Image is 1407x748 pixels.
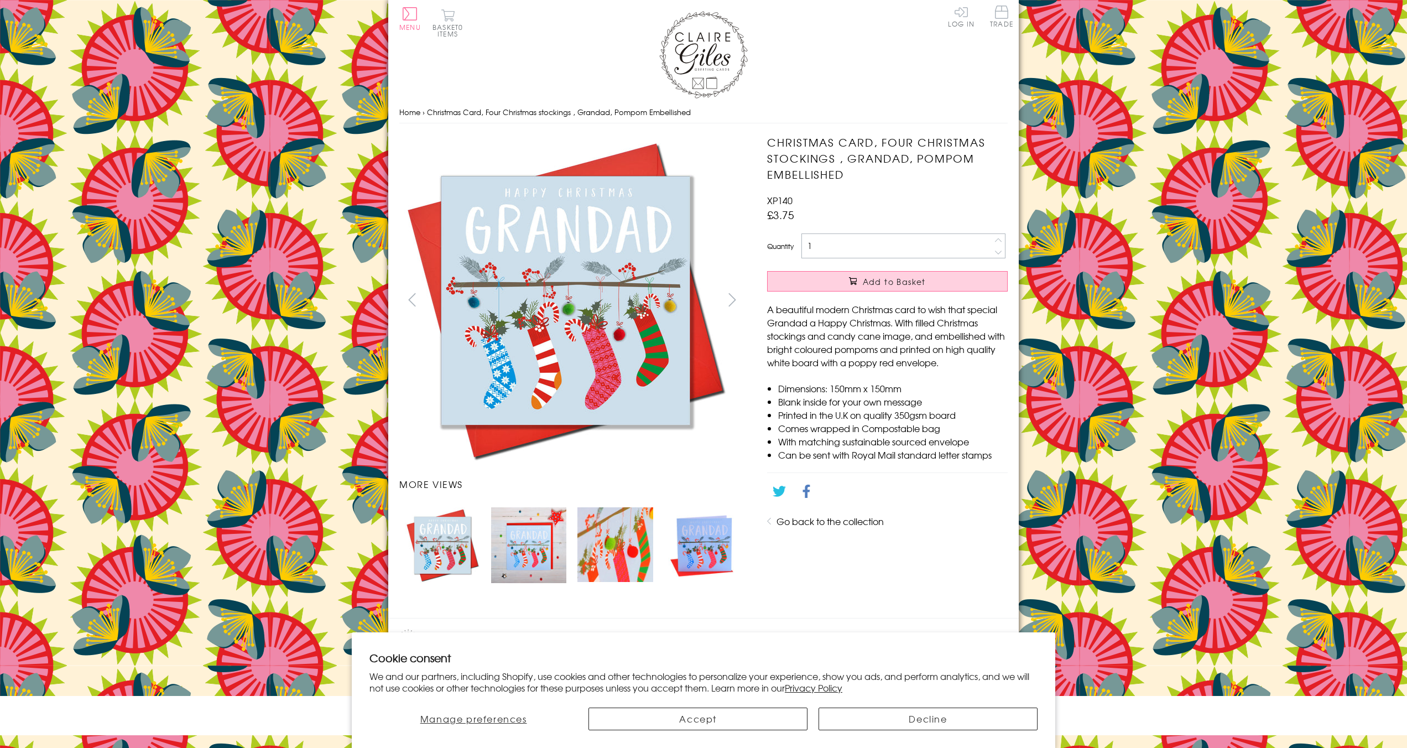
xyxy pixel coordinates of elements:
[948,6,975,27] a: Log In
[659,502,745,590] li: Carousel Page 4
[767,134,1008,182] h1: Christmas Card, Four Christmas stockings , Grandad, Pompom Embellished
[778,382,1008,395] li: Dimensions: 150mm x 150mm
[486,502,572,590] li: Carousel Page 2
[399,502,745,590] ul: Carousel Pagination
[577,507,653,582] img: Christmas Card, Four Christmas stockings , Grandad, Pompom Embellished
[990,6,1013,27] span: Trade
[777,515,884,528] a: Go back to the collection
[778,435,1008,448] li: With matching sustainable sourced envelope
[399,107,420,117] a: Home
[427,107,691,117] span: Christmas Card, Four Christmas stockings , Grandad, Pompom Embellished
[399,22,421,32] span: Menu
[819,708,1038,730] button: Decline
[369,671,1038,694] p: We and our partners, including Shopify, use cookies and other technologies to personalize your ex...
[369,708,577,730] button: Manage preferences
[572,502,658,590] li: Carousel Page 3
[369,650,1038,666] h2: Cookie consent
[990,6,1013,29] a: Trade
[405,507,480,583] img: Christmas Card, Four Christmas stockings , Grandad, Pompom Embellished
[720,287,745,312] button: next
[785,681,842,694] a: Privacy Policy
[588,708,807,730] button: Accept
[437,22,463,39] span: 0 items
[745,134,1077,466] img: Christmas Card, Four Christmas stockings , Grandad, Pompom Embellished
[399,477,745,491] h3: More views
[767,241,794,251] label: Quantity
[399,134,731,466] img: Christmas Card, Four Christmas stockings , Grandad, Pompom Embellished
[778,408,1008,422] li: Printed in the U.K on quality 350gsm board
[399,502,486,590] li: Carousel Page 1 (Current Slide)
[664,507,739,585] img: Christmas Card, Four Christmas stockings , Grandad, Pompom Embellished
[423,107,425,117] span: ›
[432,9,463,37] button: Basket0 items
[767,303,1008,369] p: A beautiful modern Christmas card to wish that special Grandad a Happy Christmas. With filled Chr...
[778,395,1008,408] li: Blank inside for your own message
[491,507,566,583] img: Christmas Card, Four Christmas stockings , Grandad, Pompom Embellished
[420,712,527,725] span: Manage preferences
[863,276,926,287] span: Add to Basket
[399,630,1008,646] h2: Product recommendations
[767,207,794,222] span: £3.75
[399,101,1008,124] nav: breadcrumbs
[778,422,1008,435] li: Comes wrapped in Compostable bag
[767,271,1008,292] button: Add to Basket
[399,287,424,312] button: prev
[778,448,1008,461] li: Can be sent with Royal Mail standard letter stamps
[659,11,748,98] img: Claire Giles Greetings Cards
[767,194,793,207] span: XP140
[399,7,421,30] button: Menu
